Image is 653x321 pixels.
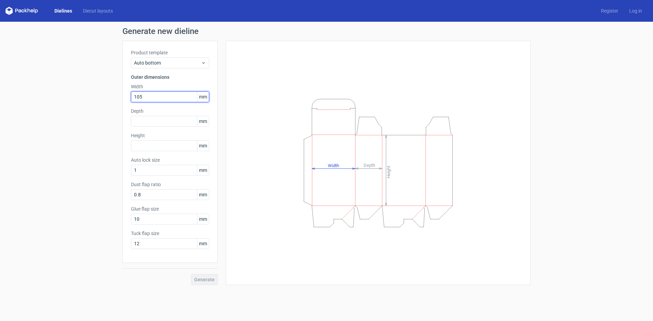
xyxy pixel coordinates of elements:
tspan: Depth [364,163,375,168]
a: Dielines [49,7,78,14]
span: mm [197,92,209,102]
label: Auto lock size [131,157,209,163]
label: Product template [131,49,209,56]
tspan: Height [386,165,391,178]
span: mm [197,141,209,151]
tspan: Width [328,163,339,168]
h1: Generate new dieline [122,27,531,35]
span: Auto bottom [134,59,201,66]
label: Height [131,132,209,139]
span: mm [197,214,209,224]
label: Dust flap ratio [131,181,209,188]
label: Width [131,83,209,90]
span: mm [197,165,209,175]
span: mm [197,190,209,200]
label: Glue flap size [131,206,209,212]
span: mm [197,238,209,249]
a: Log in [624,7,648,14]
h3: Outer dimensions [131,74,209,81]
label: Tuck flap size [131,230,209,237]
a: Register [596,7,624,14]
a: Diecut layouts [78,7,118,14]
span: mm [197,116,209,126]
label: Depth [131,108,209,114]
